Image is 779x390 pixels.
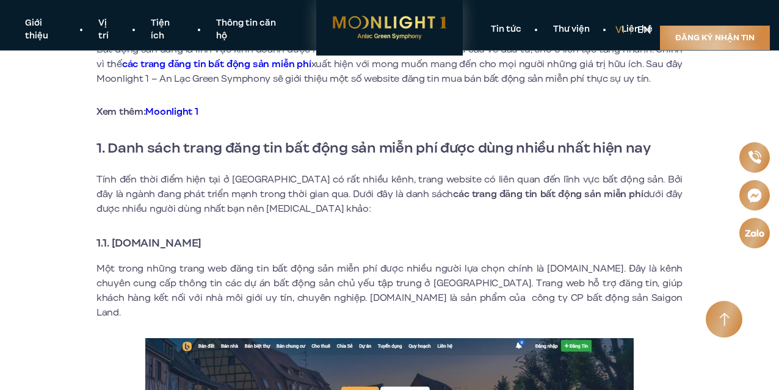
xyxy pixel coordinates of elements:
p: Bất động sản đang là lĩnh vực kinh doanh được rất nhiều người quan tâm bởi nhu cầu về đầu tư, chỗ... [96,42,683,86]
strong: Xem thêm: [96,105,198,118]
a: Liên hệ [606,23,668,36]
a: Tin tức [475,23,537,36]
a: Vị trí [82,17,134,43]
a: Thông tin căn hộ [200,17,304,43]
img: Zalo icon [744,229,765,237]
a: Đăng ký nhận tin [660,26,770,50]
a: Tiện ích [135,17,200,43]
strong: 1.1. [DOMAIN_NAME] [96,235,201,251]
img: Messenger icon [747,187,762,203]
strong: 1. Danh sách trang đăng tin bất động sản miễn phí được dùng nhiều nhất hiện nay [96,137,651,158]
a: Thư viện [537,23,606,36]
p: Tính đến thời điểm hiện tại ở [GEOGRAPHIC_DATA] có rất nhiều kênh, trang website có liên quan đến... [96,172,683,216]
p: Một trong những trang web đăng tin bất động sản miễn phí được nhiều người lựa chọn chính là [DOMA... [96,261,683,320]
strong: các trang đăng tin bất động sản miễn phí [453,187,643,201]
img: Arrow icon [719,312,730,327]
a: en [637,23,651,37]
a: Moonlight 1 [145,105,198,118]
a: các trang đăng tin bất động sản miễn phí [122,57,311,71]
a: Giới thiệu [9,17,82,43]
a: vi [615,23,625,37]
img: Phone icon [748,151,761,164]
